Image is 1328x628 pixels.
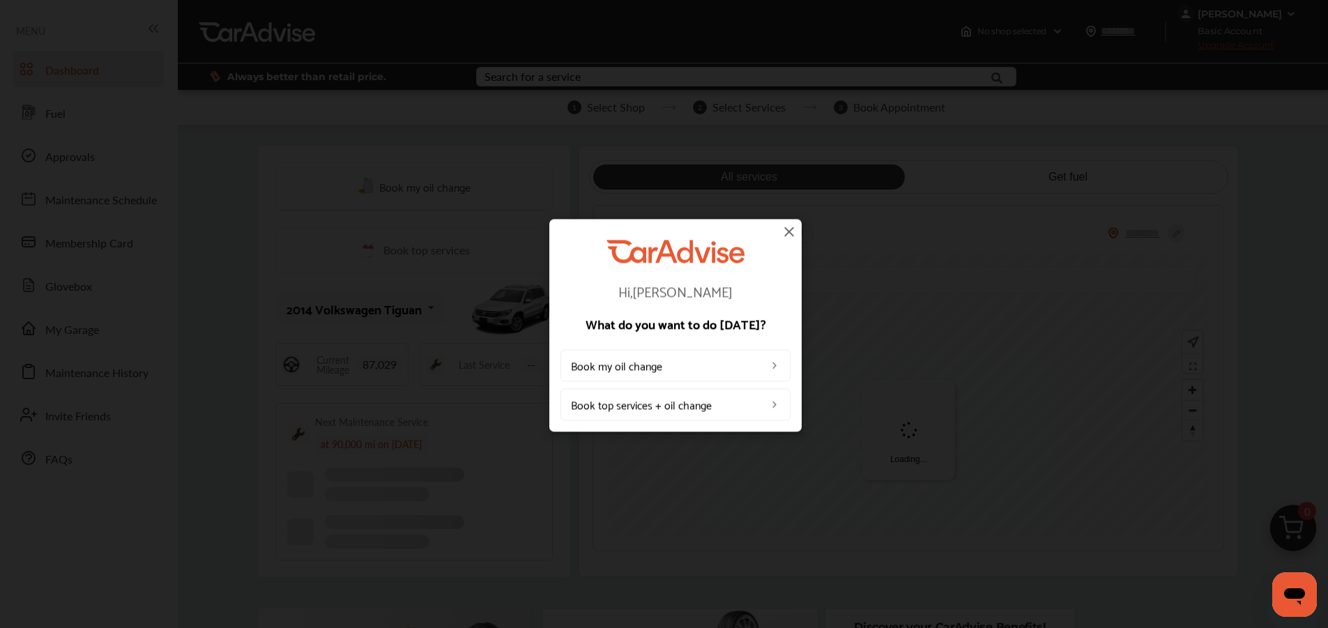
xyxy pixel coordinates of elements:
[769,360,780,371] img: left_arrow_icon.0f472efe.svg
[1272,572,1317,617] iframe: Button to launch messaging window
[560,284,791,298] p: Hi, [PERSON_NAME]
[769,399,780,410] img: left_arrow_icon.0f472efe.svg
[560,388,791,420] a: Book top services + oil change
[606,240,745,263] img: CarAdvise Logo
[560,317,791,330] p: What do you want to do [DATE]?
[781,223,797,240] img: close-icon.a004319c.svg
[560,349,791,381] a: Book my oil change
